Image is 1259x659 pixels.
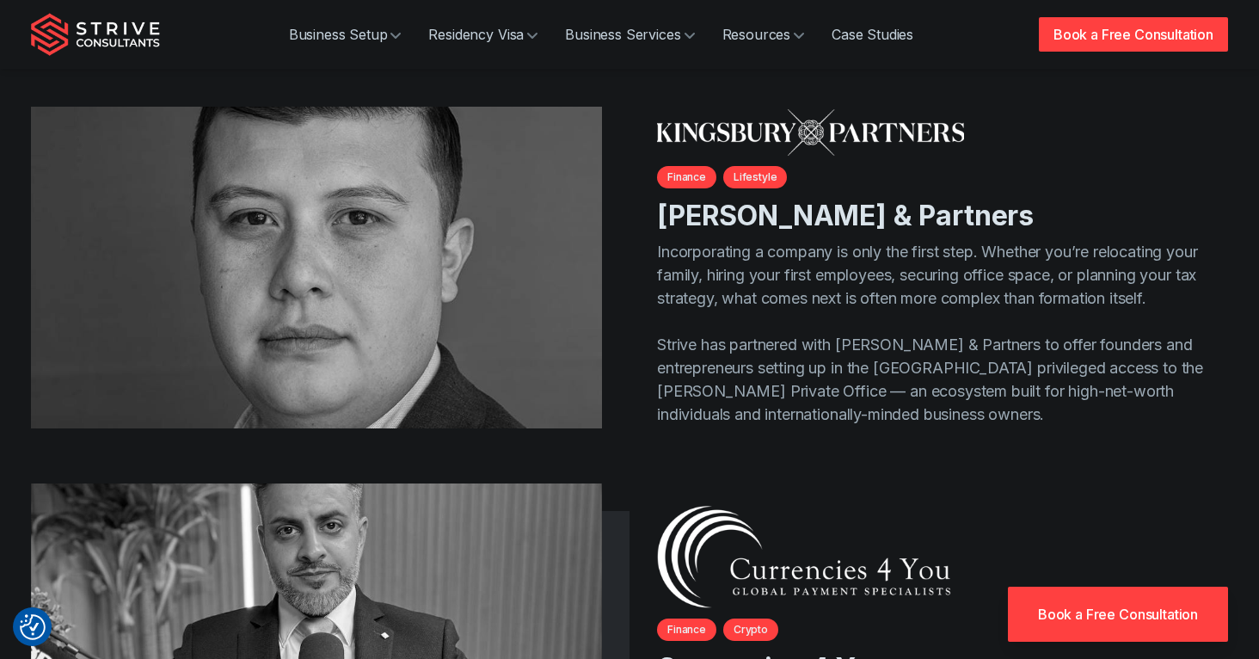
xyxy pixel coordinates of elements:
[415,17,551,52] a: Residency Visa
[657,240,1228,426] p: Incorporating a company is only the first step. Whether you’re relocating your family, hiring you...
[657,506,1228,608] a: Currencies 4 You
[1008,587,1228,642] a: Book a Free Consultation
[551,17,708,52] a: Business Services
[657,199,1034,232] a: [PERSON_NAME] & Partners
[657,506,964,608] img: Currencies 4 You
[31,13,160,56] img: Strive Consultants
[16,99,616,436] img: Ben Rockell
[723,619,778,641] span: Crypto
[20,614,46,640] button: Consent Preferences
[275,17,415,52] a: Business Setup
[657,166,716,188] span: Finance
[657,619,716,641] span: Finance
[818,17,927,52] a: Case Studies
[1039,17,1228,52] a: Book a Free Consultation
[709,17,819,52] a: Resources
[31,107,602,428] a: Ben Rockell
[20,614,46,640] img: Revisit consent button
[657,109,964,156] img: Kingsbury & Partners
[657,109,1228,156] a: Kingsbury & Partners
[723,166,788,188] span: Lifestyle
